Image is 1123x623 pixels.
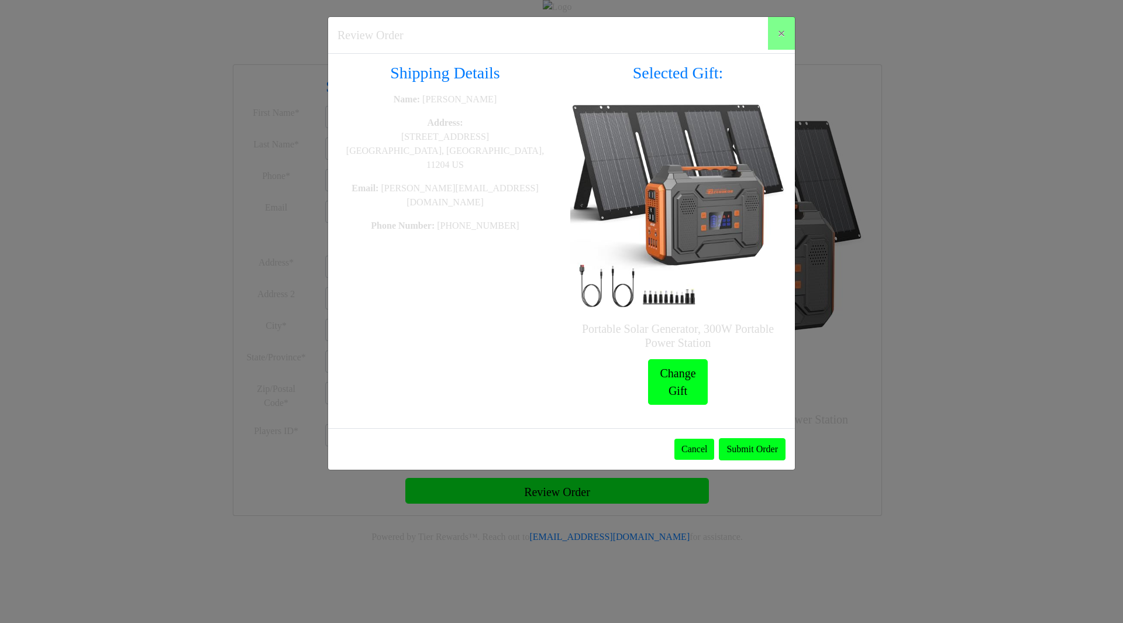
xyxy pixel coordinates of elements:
img: Portable Solar Generator, 300W Portable Power Station [570,97,786,312]
button: Cancel [674,439,714,460]
h5: Review Order [337,26,404,44]
button: Submit Order [719,438,786,460]
span: [PHONE_NUMBER] [437,221,519,230]
span: [PERSON_NAME] [422,94,497,104]
strong: Email: [352,183,378,193]
strong: Name: [394,94,420,104]
strong: Address: [427,118,463,128]
span: × [777,26,786,41]
h3: Shipping Details [337,63,553,83]
strong: Phone Number: [371,221,435,230]
span: [PERSON_NAME][EMAIL_ADDRESS][DOMAIN_NAME] [381,183,538,207]
h5: Portable Solar Generator, 300W Portable Power Station [570,322,786,350]
button: Close [768,17,795,50]
span: [STREET_ADDRESS] [GEOGRAPHIC_DATA], [GEOGRAPHIC_DATA], 11204 US [346,132,544,170]
a: Change Gift [648,359,708,405]
h3: Selected Gift: [570,63,786,83]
